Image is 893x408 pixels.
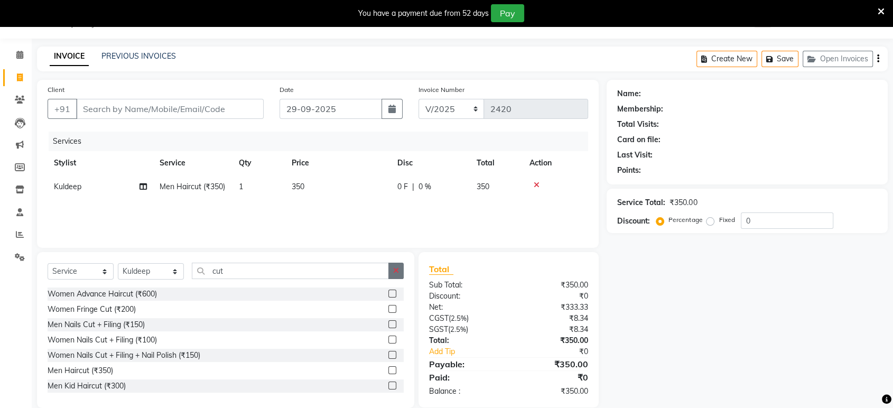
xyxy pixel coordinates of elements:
[696,51,757,67] button: Create New
[48,365,113,376] div: Men Haircut (₹350)
[451,314,467,322] span: 2.5%
[429,313,449,323] span: CGST
[421,335,509,346] div: Total:
[48,350,200,361] div: Women Nails Cut + Filing + Nail Polish (₹150)
[358,8,489,19] div: You have a payment due from 52 days
[509,371,597,384] div: ₹0
[76,99,264,119] input: Search by Name/Mobile/Email/Code
[48,289,157,300] div: Women Advance Haircut (₹600)
[50,47,89,66] a: INVOICE
[617,134,661,145] div: Card on file:
[617,165,641,176] div: Points:
[418,85,464,95] label: Invoice Number
[617,197,665,208] div: Service Total:
[509,324,597,335] div: ₹8.34
[509,291,597,302] div: ₹0
[421,346,523,357] a: Add Tip
[523,151,588,175] th: Action
[49,132,596,151] div: Services
[292,182,304,191] span: 350
[421,386,509,397] div: Balance :
[421,358,509,370] div: Payable:
[421,324,509,335] div: ( )
[429,324,448,334] span: SGST
[617,104,663,115] div: Membership:
[509,335,597,346] div: ₹350.00
[668,215,702,225] label: Percentage
[192,263,389,279] input: Search or Scan
[101,51,176,61] a: PREVIOUS INVOICES
[153,151,232,175] th: Service
[48,319,145,330] div: Men Nails Cut + Filing (₹150)
[48,335,157,346] div: Women Nails Cut + Filing (₹100)
[48,99,77,119] button: +91
[491,4,524,22] button: Pay
[509,280,597,291] div: ₹350.00
[391,151,470,175] th: Disc
[523,346,596,357] div: ₹0
[509,358,597,370] div: ₹350.00
[418,181,431,192] span: 0 %
[450,325,466,333] span: 2.5%
[48,304,136,315] div: Women Fringe Cut (₹200)
[239,182,243,191] span: 1
[509,386,597,397] div: ₹350.00
[421,371,509,384] div: Paid:
[48,381,126,392] div: Men Kid Haircut (₹300)
[160,182,225,191] span: Men Haircut (₹350)
[509,313,597,324] div: ₹8.34
[509,302,597,313] div: ₹333.33
[421,302,509,313] div: Net:
[412,181,414,192] span: |
[397,181,408,192] span: 0 F
[421,313,509,324] div: ( )
[617,216,650,227] div: Discount:
[285,151,391,175] th: Price
[669,197,697,208] div: ₹350.00
[477,182,489,191] span: 350
[280,85,294,95] label: Date
[470,151,523,175] th: Total
[421,291,509,302] div: Discount:
[617,150,653,161] div: Last Visit:
[232,151,285,175] th: Qty
[719,215,734,225] label: Fixed
[617,119,659,130] div: Total Visits:
[429,264,453,275] span: Total
[421,280,509,291] div: Sub Total:
[761,51,798,67] button: Save
[617,88,641,99] div: Name:
[54,182,81,191] span: Kuldeep
[803,51,873,67] button: Open Invoices
[48,85,64,95] label: Client
[48,151,153,175] th: Stylist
